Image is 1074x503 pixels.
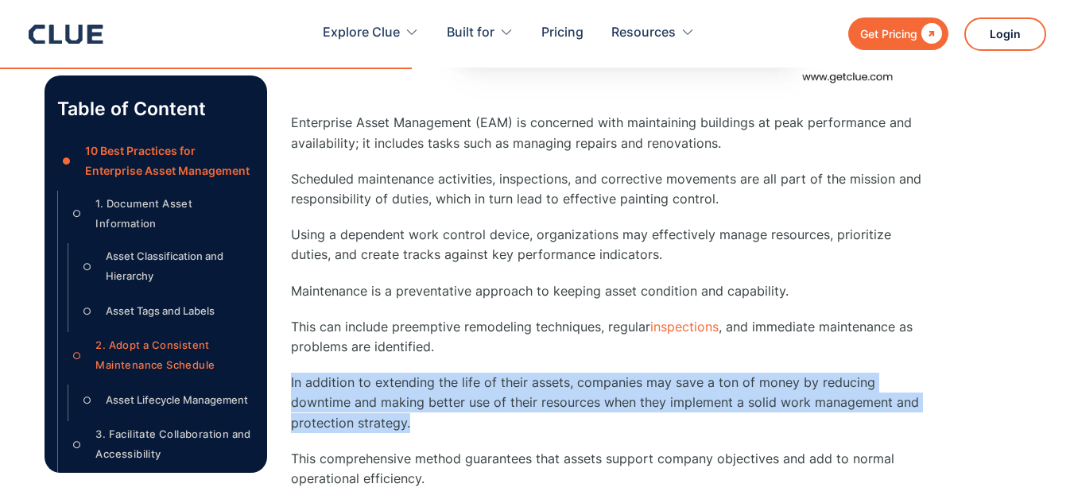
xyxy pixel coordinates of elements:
[291,373,927,433] p: In addition to extending the life of their assets, companies may save a ton of money by reducing ...
[291,113,927,153] p: Enterprise Asset Management (EAM) is concerned with maintaining buildings at peak performance and...
[291,169,927,209] p: Scheduled maintenance activities, inspections, and corrective movements are all part of the missi...
[95,335,254,375] div: 2. Adopt a Consistent Maintenance Schedule
[291,449,927,489] p: This comprehensive method guarantees that assets support company objectives and add to normal ope...
[106,301,215,321] div: Asset Tags and Labels
[57,96,254,122] p: Table of Content
[323,8,400,58] div: Explore Clue
[860,24,917,44] div: Get Pricing
[106,246,254,286] div: Asset Classification and Hierarchy
[95,424,254,464] div: 3. Facilitate Collaboration and Accessibility
[541,8,584,58] a: Pricing
[650,319,719,335] a: inspections
[68,335,254,375] a: ○2. Adopt a Consistent Maintenance Schedule
[68,424,254,464] a: ○3. Facilitate Collaboration and Accessibility
[611,8,695,58] div: Resources
[964,17,1046,51] a: Login
[447,8,514,58] div: Built for
[917,24,942,44] div: 
[68,194,254,234] a: ○1. Document Asset Information
[848,17,948,50] a: Get Pricing
[57,141,254,180] a: ●10 Best Practices for Enterprise Asset Management
[78,299,254,323] a: ○Asset Tags and Labels
[85,141,254,180] div: 10 Best Practices for Enterprise Asset Management
[447,8,494,58] div: Built for
[78,254,97,278] div: ○
[68,432,87,456] div: ○
[78,299,97,323] div: ○
[106,390,248,410] div: Asset Lifecycle Management
[78,246,254,286] a: ○Asset Classification and Hierarchy
[57,149,76,173] div: ●
[323,8,419,58] div: Explore Clue
[95,194,254,234] div: 1. Document Asset Information
[611,8,676,58] div: Resources
[68,343,87,367] div: ○
[291,225,927,265] p: Using a dependent work control device, organizations may effectively manage resources, prioritize...
[291,281,927,301] p: Maintenance is a preventative approach to keeping asset condition and capability.
[78,388,97,412] div: ○
[78,388,254,412] a: ○Asset Lifecycle Management
[291,317,927,357] p: This can include preemptive remodeling techniques, regular , and immediate maintenance as problem...
[68,202,87,226] div: ○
